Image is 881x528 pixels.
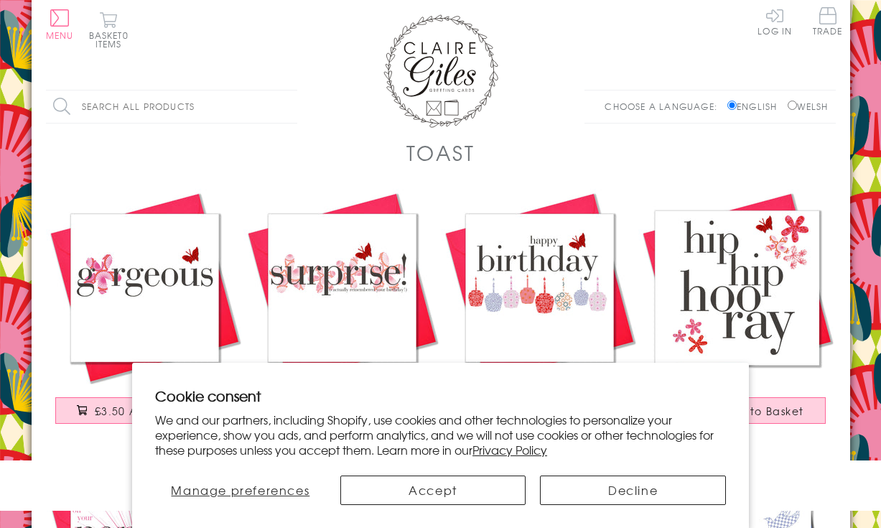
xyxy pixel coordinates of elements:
[95,404,212,418] span: £3.50 Add to Basket
[46,189,243,386] img: Birthday Card, Pink Flower, Gorgeous, embellished with a pretty fabric butterfly
[727,100,784,113] label: English
[89,11,129,48] button: Basket0 items
[441,189,638,386] img: Birthday Card, Cakes, Happy Birthday, embellished with a pretty fabric butterfly
[283,91,297,123] input: Search
[758,7,792,35] a: Log In
[441,189,638,438] a: Birthday Card, Cakes, Happy Birthday, embellished with a pretty fabric butterfly £3.50 Add to Basket
[46,9,74,40] button: Menu
[55,397,233,424] button: £3.50 Add to Basket
[95,29,129,50] span: 0 items
[46,189,243,438] a: Birthday Card, Pink Flower, Gorgeous, embellished with a pretty fabric butterfly £3.50 Add to Basket
[638,189,836,386] img: Birthday Card, Hip Hip Hooray!, embellished with a pretty fabric butterfly
[340,476,526,505] button: Accept
[243,189,441,438] a: Birthday Card, Pink Flowers, embellished with a pretty fabric butterfly £3.50 Add to Basket
[605,100,724,113] p: Choose a language:
[383,14,498,128] img: Claire Giles Greetings Cards
[46,91,297,123] input: Search all products
[155,476,326,505] button: Manage preferences
[406,138,475,167] h1: Toast
[243,189,441,386] img: Birthday Card, Pink Flowers, embellished with a pretty fabric butterfly
[788,101,797,110] input: Welsh
[813,7,843,38] a: Trade
[155,412,726,457] p: We and our partners, including Shopify, use cookies and other technologies to personalize your ex...
[46,29,74,42] span: Menu
[540,476,726,505] button: Decline
[155,386,726,406] h2: Cookie consent
[788,100,829,113] label: Welsh
[171,481,309,499] span: Manage preferences
[727,101,737,110] input: English
[472,441,547,458] a: Privacy Policy
[638,189,836,438] a: Birthday Card, Hip Hip Hooray!, embellished with a pretty fabric butterfly £3.50 Add to Basket
[813,7,843,35] span: Trade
